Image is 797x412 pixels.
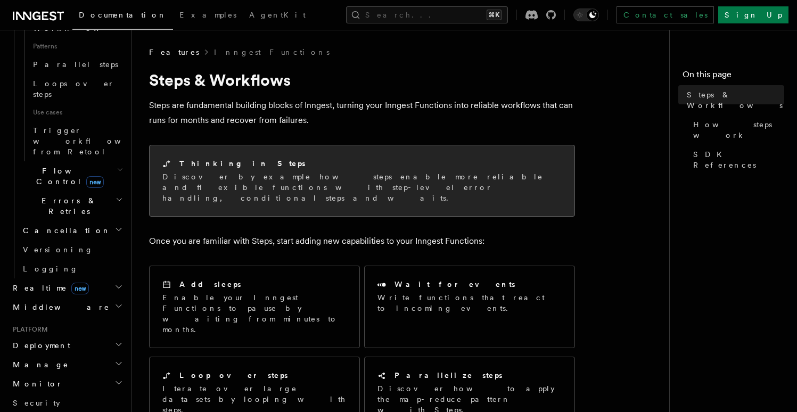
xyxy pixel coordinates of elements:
span: Realtime [9,283,89,293]
p: Discover by example how steps enable more reliable and flexible functions with step-level error h... [162,171,562,203]
button: Manage [9,355,125,374]
a: Versioning [19,240,125,259]
h2: Parallelize steps [395,370,503,381]
a: Documentation [72,3,173,30]
button: Search...⌘K [346,6,508,23]
span: new [71,283,89,294]
a: Inngest Functions [214,47,330,57]
button: Cancellation [19,221,125,240]
a: AgentKit [243,3,312,29]
button: Flow Controlnew [19,161,125,191]
span: Patterns [29,38,125,55]
span: SDK References [693,149,784,170]
h4: On this page [683,68,784,85]
span: Examples [179,11,236,19]
span: Parallel steps [33,60,118,69]
a: Steps & Workflows [683,85,784,115]
span: Logging [23,265,78,273]
span: Deployment [9,340,70,351]
button: Middleware [9,298,125,317]
h2: Loop over steps [179,370,288,381]
kbd: ⌘K [487,10,502,20]
p: Enable your Inngest Functions to pause by waiting from minutes to months. [162,292,347,335]
span: new [86,176,104,188]
h2: Add sleeps [179,279,241,290]
a: Trigger workflows from Retool [29,121,125,161]
span: Loops over steps [33,79,114,98]
h1: Steps & Workflows [149,70,575,89]
button: Deployment [9,336,125,355]
a: Contact sales [617,6,714,23]
a: Logging [19,259,125,278]
p: Once you are familiar with Steps, start adding new capabilities to your Inngest Functions: [149,234,575,249]
a: How steps work [689,115,784,145]
button: Monitor [9,374,125,393]
span: Platform [9,325,48,334]
span: Middleware [9,302,110,312]
a: Examples [173,3,243,29]
a: Parallel steps [29,55,125,74]
span: How steps work [693,119,784,141]
a: Sign Up [718,6,788,23]
span: Monitor [9,378,63,389]
button: Toggle dark mode [573,9,599,21]
span: Trigger workflows from Retool [33,126,150,156]
span: Manage [9,359,69,370]
span: Security [13,399,60,407]
a: Loops over steps [29,74,125,104]
p: Steps are fundamental building blocks of Inngest, turning your Inngest Functions into reliable wo... [149,98,575,128]
span: Steps & Workflows [687,89,784,111]
a: Wait for eventsWrite functions that react to incoming events. [364,266,575,348]
h2: Wait for events [395,279,515,290]
p: Write functions that react to incoming events. [377,292,562,314]
span: Cancellation [19,225,111,236]
span: Use cases [29,104,125,121]
span: Errors & Retries [19,195,116,217]
button: Realtimenew [9,278,125,298]
a: Add sleepsEnable your Inngest Functions to pause by waiting from minutes to months. [149,266,360,348]
button: Errors & Retries [19,191,125,221]
h2: Thinking in Steps [179,158,306,169]
span: Flow Control [19,166,117,187]
a: SDK References [689,145,784,175]
span: Features [149,47,199,57]
span: AgentKit [249,11,306,19]
span: Documentation [79,11,167,19]
span: Versioning [23,245,93,254]
a: Thinking in StepsDiscover by example how steps enable more reliable and flexible functions with s... [149,145,575,217]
